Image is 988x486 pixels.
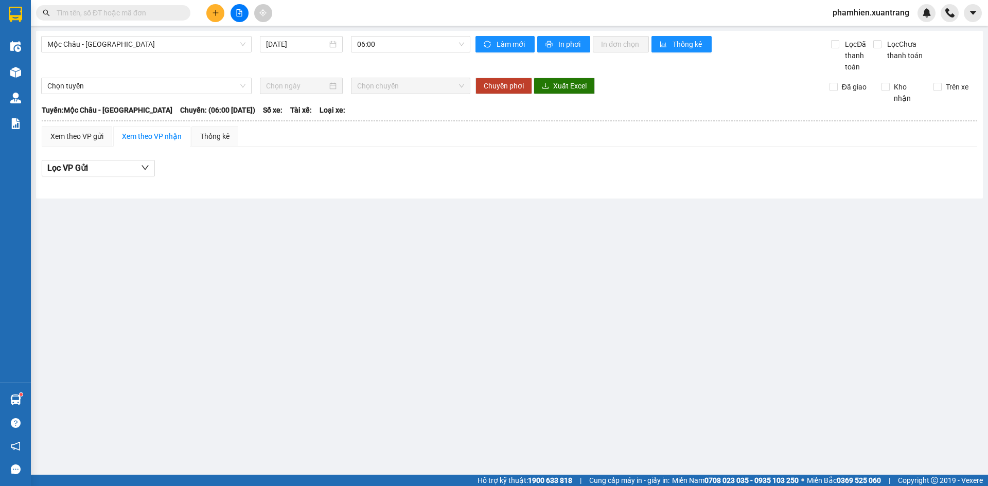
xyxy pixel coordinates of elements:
span: Đã giao [838,81,871,93]
span: sync [484,41,492,49]
span: Loại xe: [320,104,345,116]
strong: 0369 525 060 [837,476,881,484]
span: plus [212,9,219,16]
span: Lọc Đã thanh toán [841,39,873,73]
span: printer [545,41,554,49]
span: Chọn tuyến [47,78,245,94]
sup: 1 [20,393,23,396]
span: copyright [931,477,938,484]
input: Chọn ngày [266,80,327,92]
span: Miền Bắc [807,475,881,486]
span: In phơi [558,39,582,50]
strong: 1900 633 818 [528,476,572,484]
span: Lọc VP Gửi [47,161,88,174]
img: warehouse-icon [10,394,21,405]
span: ⚪️ [801,478,804,482]
button: In đơn chọn [593,36,649,52]
span: phamhien.xuantrang [824,6,918,19]
button: caret-down [964,4,982,22]
span: Miền Nam [672,475,799,486]
input: Tìm tên, số ĐT hoặc mã đơn [57,7,178,19]
button: file-add [231,4,249,22]
span: Trên xe [942,81,973,93]
button: aim [254,4,272,22]
span: question-circle [11,418,21,428]
span: Số xe: [263,104,283,116]
img: icon-new-feature [922,8,931,17]
span: Chọn chuyến [357,78,464,94]
div: Xem theo VP nhận [122,131,182,142]
span: bar-chart [660,41,668,49]
strong: 0708 023 035 - 0935 103 250 [704,476,799,484]
span: search [43,9,50,16]
button: syncLàm mới [475,36,535,52]
span: Hỗ trợ kỹ thuật: [478,475,572,486]
span: file-add [236,9,243,16]
span: Mộc Châu - Mỹ Đình [47,37,245,52]
img: warehouse-icon [10,93,21,103]
span: Lọc Chưa thanh toán [883,39,936,61]
span: Chuyến: (06:00 [DATE]) [180,104,255,116]
span: message [11,464,21,474]
span: notification [11,441,21,451]
img: logo-vxr [9,7,22,22]
button: Chuyển phơi [475,78,532,94]
div: Thống kê [200,131,230,142]
button: downloadXuất Excel [534,78,595,94]
img: solution-icon [10,118,21,129]
img: warehouse-icon [10,41,21,52]
span: Cung cấp máy in - giấy in: [589,475,669,486]
span: aim [259,9,267,16]
img: warehouse-icon [10,67,21,78]
button: bar-chartThống kê [651,36,712,52]
span: down [141,164,149,172]
span: Tài xế: [290,104,312,116]
img: phone-icon [945,8,955,17]
div: Xem theo VP gửi [50,131,103,142]
button: printerIn phơi [537,36,590,52]
span: Làm mới [497,39,526,50]
span: caret-down [968,8,978,17]
span: | [580,475,581,486]
input: 12/09/2025 [266,39,327,50]
span: Kho nhận [890,81,926,104]
b: Tuyến: Mộc Châu - [GEOGRAPHIC_DATA] [42,106,172,114]
span: | [889,475,890,486]
span: 06:00 [357,37,464,52]
button: plus [206,4,224,22]
span: Thống kê [673,39,703,50]
button: Lọc VP Gửi [42,160,155,176]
